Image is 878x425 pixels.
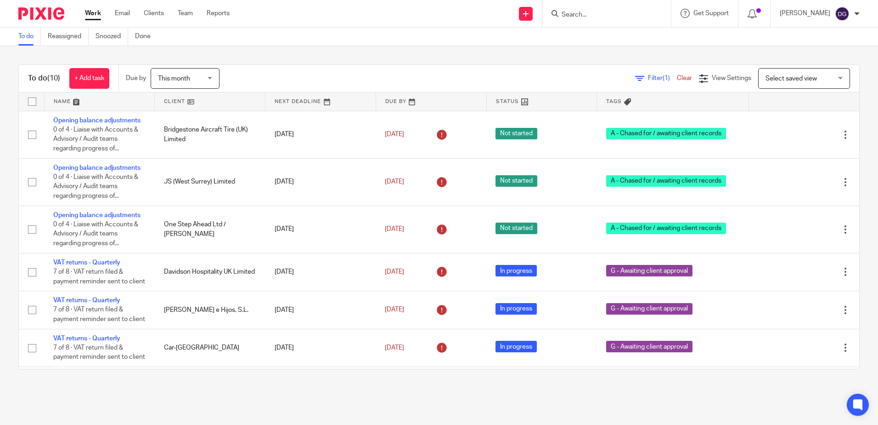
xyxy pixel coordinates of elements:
span: Tags [606,99,622,104]
span: Not started [495,175,537,187]
a: VAT returns - Quarterly [53,297,120,304]
td: [DATE] [265,158,376,206]
span: [DATE] [385,269,404,275]
td: [DATE] [265,206,376,253]
td: Bridgestone Aircraft Tire (UK) Limited [155,111,265,158]
span: 0 of 4 · Liaise with Accounts & Advisory / Audit teams regarding progress of... [53,126,138,152]
span: 7 of 8 · VAT return filed & payment reminder sent to client [53,269,145,285]
span: G - Awaiting client approval [606,341,692,352]
span: (1) [663,75,670,81]
span: This month [158,75,190,82]
td: One Step Ahead Ltd / [PERSON_NAME] [155,206,265,253]
span: Select saved view [765,75,817,82]
td: [DATE] [265,111,376,158]
span: In progress [495,265,537,276]
a: Email [115,9,130,18]
a: To do [18,28,41,46]
a: Opening balance adjustments [53,165,141,171]
img: Pixie [18,7,64,20]
span: Not started [495,223,537,234]
h1: To do [28,74,60,83]
span: View Settings [712,75,751,81]
a: Clients [144,9,164,18]
span: G - Awaiting client approval [606,265,692,276]
a: Done [135,28,158,46]
a: VAT returns - Quarterly [53,259,120,266]
span: 0 of 4 · Liaise with Accounts & Advisory / Audit teams regarding progress of... [53,221,138,247]
span: In progress [495,303,537,315]
td: Talleres Amenabar SA [155,367,265,400]
td: [DATE] [265,291,376,329]
td: JS (West Surrey) Limited [155,158,265,206]
td: Davidson Hospitality UK Limited [155,253,265,291]
a: Opening balance adjustments [53,212,141,218]
a: Team [178,9,193,18]
a: Reports [207,9,230,18]
td: Car-[GEOGRAPHIC_DATA] [155,329,265,367]
a: + Add task [69,68,109,89]
span: A - Chased for / awaiting client records [606,223,726,234]
span: Not started [495,128,537,139]
span: A - Chased for / awaiting client records [606,128,726,139]
span: [DATE] [385,178,404,185]
span: A - Chased for / awaiting client records [606,175,726,187]
span: In progress [495,341,537,352]
a: Work [85,9,101,18]
td: [DATE] [265,253,376,291]
span: Filter [648,75,677,81]
td: [PERSON_NAME] e Hijos, S.L. [155,291,265,329]
a: Snoozed [96,28,128,46]
span: 7 of 8 · VAT return filed & payment reminder sent to client [53,345,145,361]
p: [PERSON_NAME] [780,9,830,18]
span: 7 of 8 · VAT return filed & payment reminder sent to client [53,307,145,323]
span: [DATE] [385,226,404,232]
a: Clear [677,75,692,81]
span: [DATE] [385,131,404,138]
span: G - Awaiting client approval [606,303,692,315]
span: 0 of 4 · Liaise with Accounts & Advisory / Audit teams regarding progress of... [53,174,138,199]
img: svg%3E [835,6,850,21]
span: (10) [47,75,60,82]
td: [DATE] [265,329,376,367]
a: Opening balance adjustments [53,117,141,124]
a: VAT returns - Quarterly [53,335,120,342]
td: [DATE] [265,367,376,400]
input: Search [561,11,643,19]
a: Reassigned [48,28,89,46]
span: [DATE] [385,307,404,313]
span: Get Support [693,10,729,17]
p: Due by [126,74,146,83]
span: [DATE] [385,345,404,351]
